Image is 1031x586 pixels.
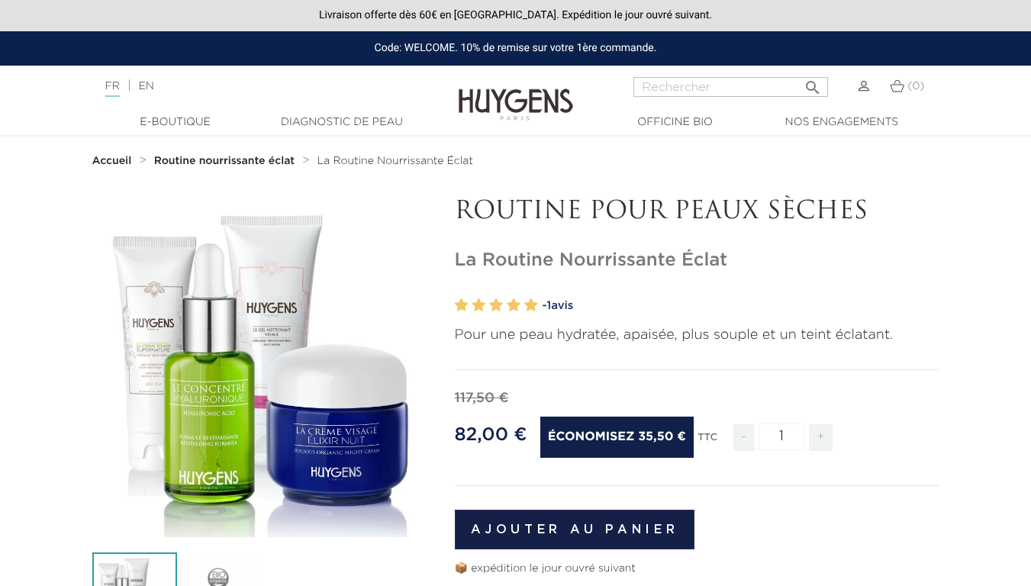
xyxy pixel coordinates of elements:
[633,77,828,97] input: Rechercher
[765,114,918,130] a: Nos engagements
[809,424,833,451] span: +
[907,81,924,92] span: (0)
[455,391,509,405] span: 117,50 €
[455,295,469,317] label: 1
[546,300,551,311] span: 1
[599,114,752,130] a: Officine Bio
[540,417,694,458] span: Économisez 35,50 €
[455,325,939,346] p: Pour une peau hydratée, apaisée, plus souple et un teint éclatant.
[92,155,135,167] a: Accueil
[317,155,473,167] a: La Routine Nourrissante Éclat
[759,423,804,450] input: Quantité
[154,155,298,167] a: Routine nourrissante éclat
[92,156,132,166] strong: Accueil
[472,295,485,317] label: 2
[317,156,473,166] span: La Routine Nourrissante Éclat
[455,510,695,549] button: Ajouter au panier
[524,295,538,317] label: 5
[507,295,520,317] label: 4
[799,72,826,93] button: 
[98,77,418,95] div: |
[455,426,527,444] span: 82,00 €
[455,250,939,272] h1: La Routine Nourrissante Éclat
[105,81,120,97] a: FR
[138,81,153,92] a: EN
[698,421,717,462] div: TTC
[99,114,252,130] a: E-Boutique
[543,295,939,317] a: -1avis
[489,295,503,317] label: 3
[455,561,939,577] p: 📦 expédition le jour ouvré suivant
[154,156,295,166] strong: Routine nourrissante éclat
[733,424,755,451] span: -
[455,198,939,227] p: ROUTINE POUR PEAUX SÈCHES
[266,114,418,130] a: Diagnostic de peau
[459,64,573,123] img: Huygens
[804,74,822,92] i: 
